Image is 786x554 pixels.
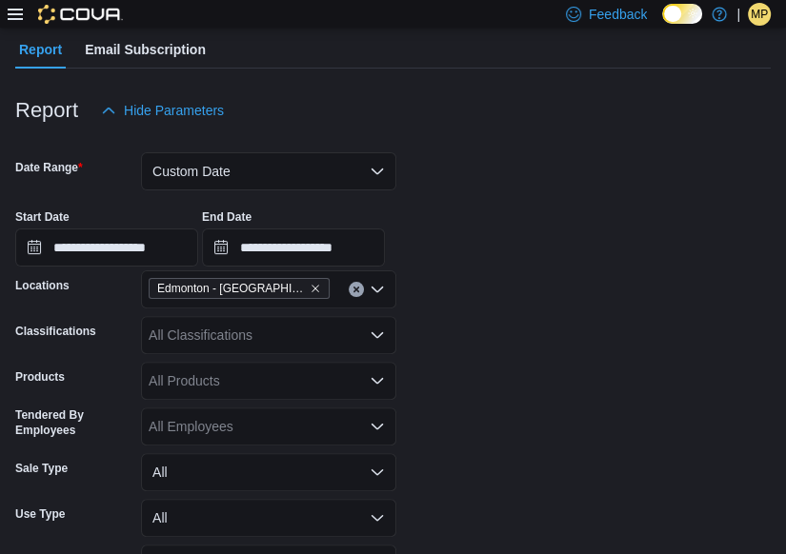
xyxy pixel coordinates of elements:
img: Cova [38,5,123,24]
span: Report [19,30,62,69]
button: Custom Date [141,152,396,190]
button: Clear input [349,282,364,297]
button: Remove Edmonton - Winterburn from selection in this group [310,283,321,294]
input: Press the down key to open a popover containing a calendar. [202,228,385,267]
label: Date Range [15,160,83,175]
span: Hide Parameters [124,101,224,120]
span: Edmonton - Winterburn [149,278,330,299]
h3: Report [15,99,78,122]
span: Edmonton - [GEOGRAPHIC_DATA] [157,279,306,298]
button: Hide Parameters [93,91,232,129]
div: Melissa Pettitt [748,3,771,26]
p: | [736,3,740,26]
button: Open list of options [370,327,385,343]
label: Classifications [15,324,96,339]
label: Sale Type [15,461,68,476]
span: Dark Mode [662,24,663,25]
button: All [141,453,396,491]
button: All [141,499,396,537]
input: Press the down key to open a popover containing a calendar. [15,228,198,267]
input: Dark Mode [662,4,702,24]
span: Email Subscription [85,30,206,69]
label: Tendered By Employees [15,407,133,438]
button: Open list of options [370,282,385,297]
label: Products [15,369,65,385]
span: MP [751,3,768,26]
button: Open list of options [370,419,385,434]
label: Use Type [15,506,65,522]
label: Locations [15,278,70,293]
label: End Date [202,209,252,225]
span: Feedback [589,5,647,24]
button: Open list of options [370,373,385,388]
label: Start Date [15,209,70,225]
